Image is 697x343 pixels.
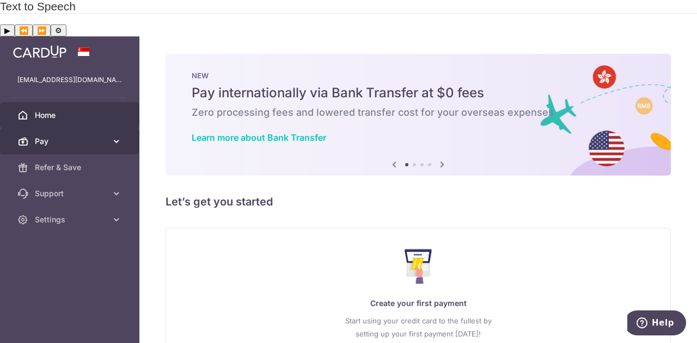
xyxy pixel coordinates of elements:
[188,314,649,340] p: Start using your credit card to the fullest by setting up your first payment [DATE]!
[35,110,107,121] span: Home
[192,84,645,102] h5: Pay internationally via Bank Transfer at $0 fees
[192,71,645,80] p: NEW
[35,136,107,147] span: Pay
[166,193,671,210] h5: Let’s get you started
[192,132,326,143] a: Learn more about Bank Transfer
[17,74,122,85] p: [EMAIL_ADDRESS][DOMAIN_NAME]
[13,45,66,58] img: CardUp
[35,188,107,199] span: Support
[35,214,107,225] span: Settings
[192,106,645,119] h6: Zero processing fees and lowered transfer cost for your overseas expenses
[33,24,51,36] button: Forward
[405,249,432,284] img: Make Payment
[15,24,33,36] button: Previous
[35,162,107,173] span: Refer & Save
[166,54,671,176] img: Bank transfer banner
[627,310,686,338] iframe: Opens a widget where you can find more information
[51,24,66,36] button: Settings
[188,297,649,310] p: Create your first payment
